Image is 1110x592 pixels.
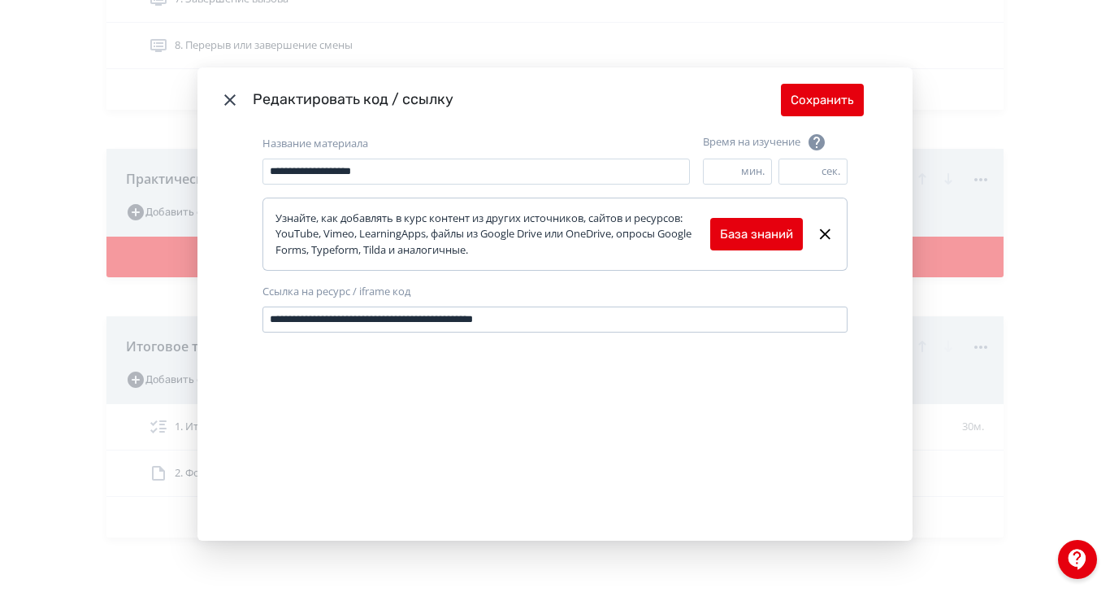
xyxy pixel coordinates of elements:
div: Время на изучение [703,133,826,152]
div: Узнайте, как добавлять в курс контент из других источников, сайтов и ресурсов: YouTube, Vimeo, Le... [275,211,710,259]
a: База знаний [720,225,793,244]
button: Сохранить [781,84,864,116]
div: Modal [197,67,913,541]
button: База знаний [710,218,803,250]
div: мин. [741,163,771,180]
div: Редактировать код / ссылку [253,89,781,111]
label: Название материала [262,136,368,152]
div: сек. [822,163,847,180]
label: Ссылка на ресурс / iframe код [262,284,410,300]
